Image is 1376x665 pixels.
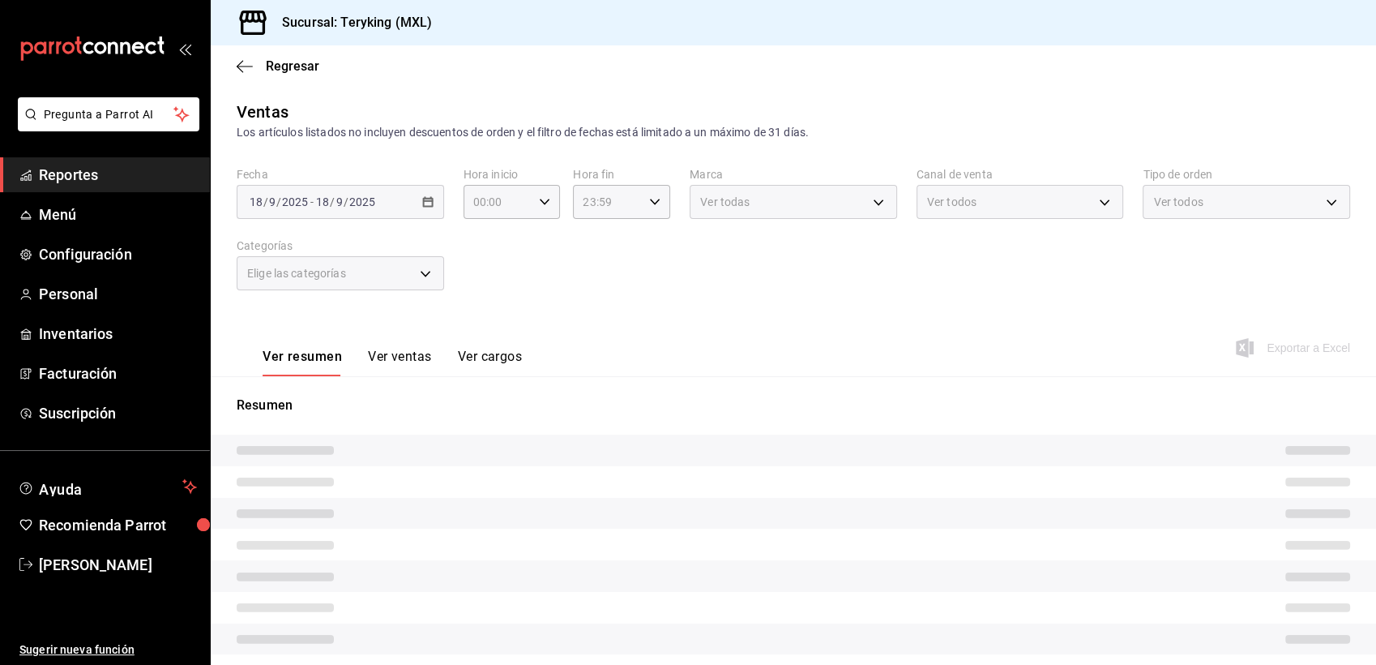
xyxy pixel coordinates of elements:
[249,195,263,208] input: --
[458,349,523,376] button: Ver cargos
[178,42,191,55] button: open_drawer_menu
[237,124,1350,141] div: Los artículos listados no incluyen descuentos de orden y el filtro de fechas está limitado a un m...
[315,195,330,208] input: --
[263,349,522,376] div: navigation tabs
[1153,194,1203,210] span: Ver todos
[247,265,346,281] span: Elige las categorías
[39,402,197,424] span: Suscripción
[18,97,199,131] button: Pregunta a Parrot AI
[39,164,197,186] span: Reportes
[39,477,176,496] span: Ayuda
[348,195,376,208] input: ----
[44,106,174,123] span: Pregunta a Parrot AI
[39,283,197,305] span: Personal
[927,194,976,210] span: Ver todos
[39,514,197,536] span: Recomienda Parrot
[19,641,197,659] span: Sugerir nueva función
[344,195,348,208] span: /
[310,195,314,208] span: -
[39,204,197,225] span: Menú
[263,349,342,376] button: Ver resumen
[269,13,432,32] h3: Sucursal: Teryking (MXL)
[39,363,197,384] span: Facturación
[917,169,1124,180] label: Canal de venta
[268,195,276,208] input: --
[276,195,281,208] span: /
[464,169,561,180] label: Hora inicio
[573,169,670,180] label: Hora fin
[237,240,444,251] label: Categorías
[700,194,750,210] span: Ver todas
[237,100,288,124] div: Ventas
[39,554,197,576] span: [PERSON_NAME]
[39,323,197,345] span: Inventarios
[237,169,444,180] label: Fecha
[690,169,897,180] label: Marca
[368,349,432,376] button: Ver ventas
[237,396,1350,415] p: Resumen
[330,195,335,208] span: /
[11,118,199,135] a: Pregunta a Parrot AI
[263,195,268,208] span: /
[39,243,197,265] span: Configuración
[237,58,319,74] button: Regresar
[1143,169,1350,180] label: Tipo de orden
[335,195,344,208] input: --
[281,195,309,208] input: ----
[266,58,319,74] span: Regresar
